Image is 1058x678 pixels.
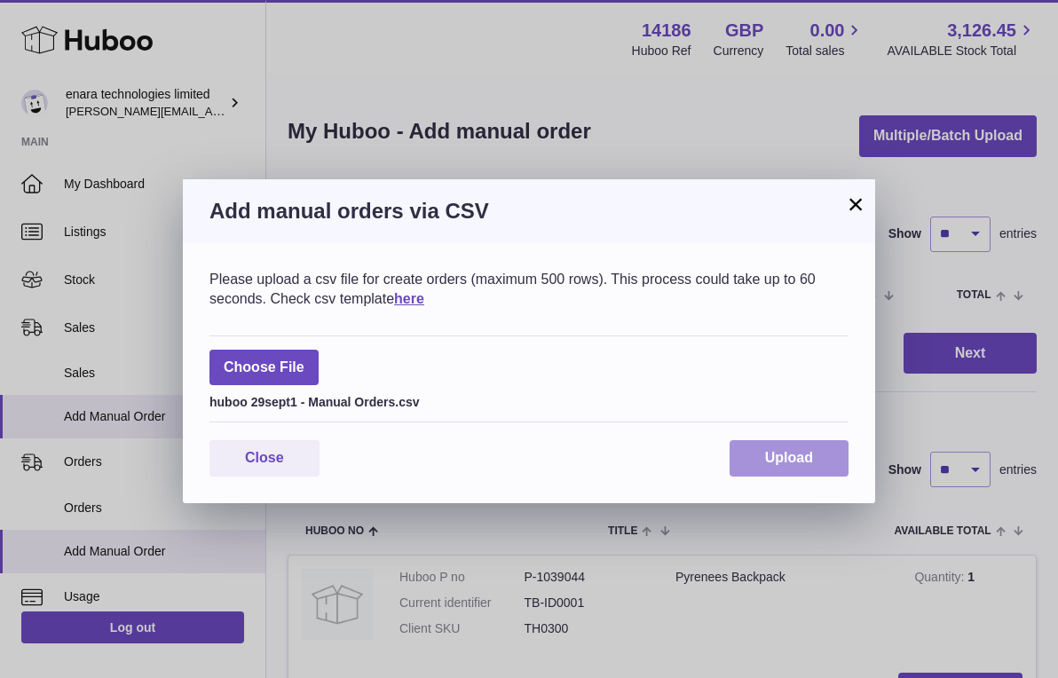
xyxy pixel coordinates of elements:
[730,440,849,477] button: Upload
[245,450,284,465] span: Close
[209,440,320,477] button: Close
[209,197,849,225] h3: Add manual orders via CSV
[209,390,849,411] div: huboo 29sept1 - Manual Orders.csv
[209,350,319,386] span: Choose File
[394,291,424,306] a: here
[209,270,849,308] div: Please upload a csv file for create orders (maximum 500 rows). This process could take up to 60 s...
[845,193,866,215] button: ×
[765,450,813,465] span: Upload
